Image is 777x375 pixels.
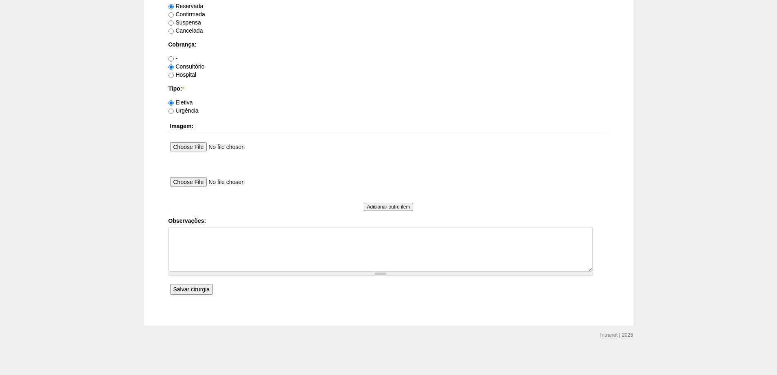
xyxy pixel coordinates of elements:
input: Reservada [168,4,174,9]
label: Suspensa [168,19,201,26]
input: - [168,56,174,62]
label: - [168,55,178,62]
input: Adicionar outro item [364,203,414,211]
input: Eletiva [168,100,174,106]
label: Confirmada [168,11,205,18]
label: Consultório [168,63,205,70]
input: Suspensa [168,20,174,26]
label: Hospital [168,71,197,78]
input: Cancelada [168,29,174,34]
div: Intranet | 2025 [600,331,633,339]
input: Consultório [168,64,174,70]
input: Urgência [168,109,174,114]
label: Reservada [168,3,204,9]
label: Cancelada [168,27,203,34]
input: Confirmada [168,12,174,18]
label: Eletiva [168,99,193,106]
label: Tipo: [168,84,609,93]
th: Imagem: [168,120,609,132]
input: Hospital [168,73,174,78]
input: Salvar cirurgia [170,284,213,295]
label: Cobrança: [168,40,609,49]
span: Este campo é obrigatório. [182,85,184,92]
label: Observações: [168,217,609,225]
label: Urgência [168,107,199,114]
